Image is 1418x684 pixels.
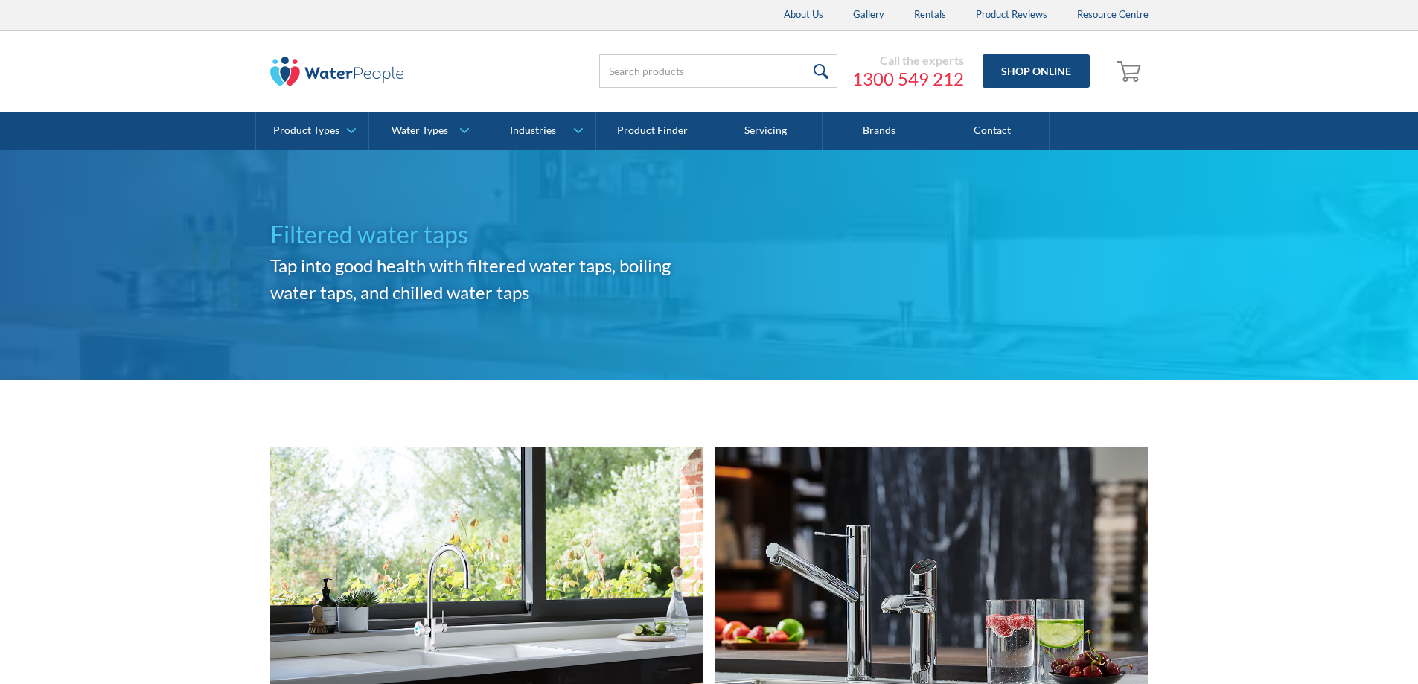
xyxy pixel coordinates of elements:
[1117,59,1145,83] img: shopping cart
[369,112,482,150] a: Water Types
[256,112,368,150] a: Product Types
[270,57,404,86] img: The Water People
[273,124,339,137] div: Product Types
[852,68,964,90] a: 1300 549 212
[823,112,936,150] a: Brands
[510,124,556,137] div: Industries
[599,54,837,88] input: Search products
[1113,54,1149,89] a: Open cart
[392,124,448,137] div: Water Types
[852,53,964,68] div: Call the experts
[936,112,1050,150] a: Contact
[596,112,709,150] a: Product Finder
[983,54,1090,88] a: Shop Online
[270,252,709,306] h2: Tap into good health with filtered water taps, boiling water taps, and chilled water taps
[270,217,709,252] h1: Filtered water taps
[709,112,823,150] a: Servicing
[482,112,595,150] a: Industries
